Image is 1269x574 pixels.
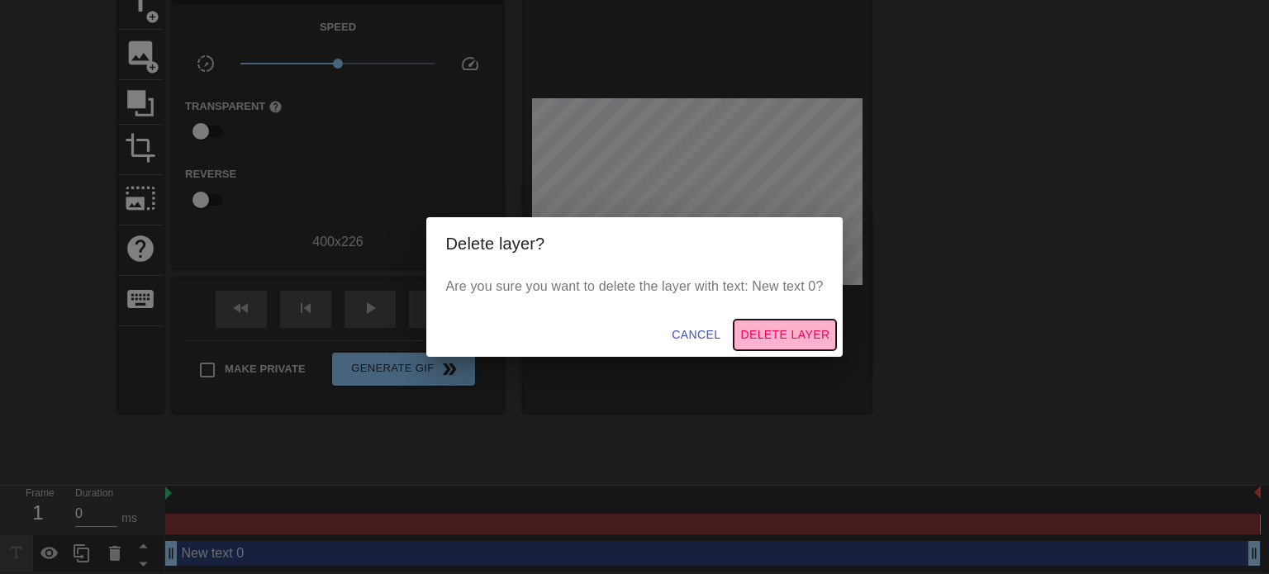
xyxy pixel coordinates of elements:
[446,277,824,296] p: Are you sure you want to delete the layer with text: New text 0?
[665,320,727,350] button: Cancel
[672,325,720,345] span: Cancel
[446,230,824,257] h2: Delete layer?
[734,320,836,350] button: Delete Layer
[740,325,829,345] span: Delete Layer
